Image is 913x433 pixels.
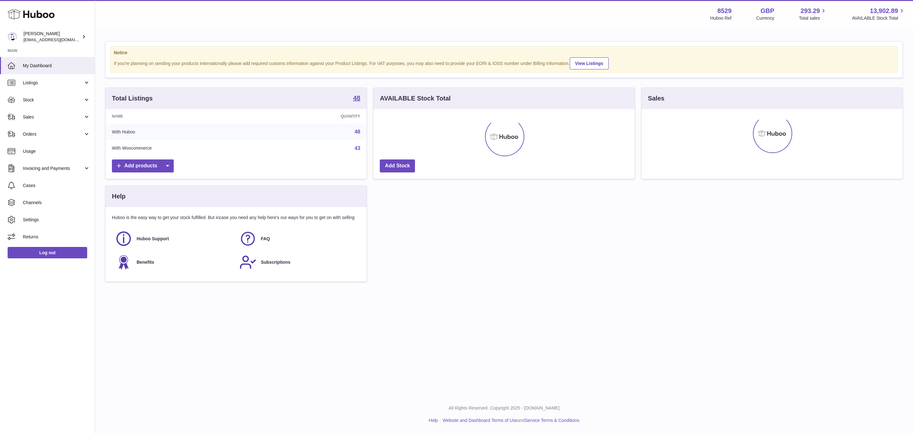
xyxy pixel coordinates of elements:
span: 13,902.89 [870,7,898,15]
h3: AVAILABLE Stock Total [380,94,450,103]
span: AVAILABLE Stock Total [852,15,905,21]
th: Name [106,109,268,124]
td: With Woocommerce [106,140,268,157]
a: Huboo Support [115,230,233,247]
a: 13,902.89 AVAILABLE Stock Total [852,7,905,21]
span: Invoicing and Payments [23,165,83,171]
a: 293.29 Total sales [799,7,827,21]
span: Huboo Support [137,236,169,242]
div: [PERSON_NAME] [23,31,81,43]
h3: Help [112,192,126,201]
strong: 48 [353,95,360,101]
span: Total sales [799,15,827,21]
a: 48 [355,129,360,134]
a: Benefits [115,254,233,271]
th: Quantity [268,109,366,124]
h3: Total Listings [112,94,153,103]
a: 43 [355,145,360,151]
a: Service Terms & Conditions [525,418,580,423]
span: Channels [23,200,90,206]
a: FAQ [239,230,357,247]
span: [EMAIL_ADDRESS][DOMAIN_NAME] [23,37,93,42]
strong: GBP [761,7,774,15]
strong: 8529 [717,7,732,15]
strong: Notice [114,50,894,56]
span: Benefits [137,259,154,265]
span: Listings [23,80,83,86]
span: Usage [23,148,90,154]
span: Orders [23,131,83,137]
li: and [440,417,579,423]
div: Huboo Ref [710,15,732,21]
div: If you're planning on sending your products internationally please add required customs informati... [114,56,894,69]
span: FAQ [261,236,270,242]
td: With Huboo [106,124,268,140]
span: 293.29 [800,7,820,15]
h3: Sales [648,94,664,103]
a: Add Stock [380,159,415,172]
a: Help [429,418,438,423]
span: Stock [23,97,83,103]
span: Cases [23,183,90,189]
a: Add products [112,159,174,172]
span: Subscriptions [261,259,290,265]
a: 48 [353,95,360,102]
a: Log out [8,247,87,258]
span: Returns [23,234,90,240]
p: Huboo is the easy way to get your stock fulfilled. But incase you need any help here's our ways f... [112,215,360,221]
a: Website and Dashboard Terms of Use [443,418,517,423]
a: Subscriptions [239,254,357,271]
a: View Listings [570,57,609,69]
span: My Dashboard [23,63,90,69]
img: internalAdmin-8529@internal.huboo.com [8,32,17,42]
div: Currency [756,15,774,21]
p: All Rights Reserved. Copyright 2025 - [DOMAIN_NAME] [100,405,908,411]
span: Sales [23,114,83,120]
span: Settings [23,217,90,223]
